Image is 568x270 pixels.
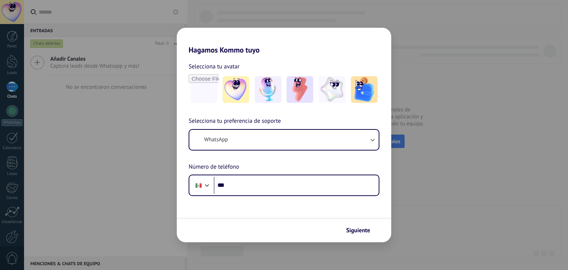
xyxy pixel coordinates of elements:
[319,76,345,103] img: -4.jpeg
[192,178,206,193] div: Mexico: + 52
[189,117,281,126] span: Selecciona tu preferencia de soporte
[343,224,380,237] button: Siguiente
[223,76,249,103] img: -1.jpeg
[287,76,313,103] img: -3.jpeg
[346,228,370,233] span: Siguiente
[189,130,379,150] button: WhatsApp
[189,162,239,172] span: Número de teléfono
[189,62,240,71] span: Selecciona tu avatar
[177,28,391,54] h2: Hagamos Kommo tuyo
[255,76,281,103] img: -2.jpeg
[204,136,228,144] span: WhatsApp
[351,76,378,103] img: -5.jpeg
